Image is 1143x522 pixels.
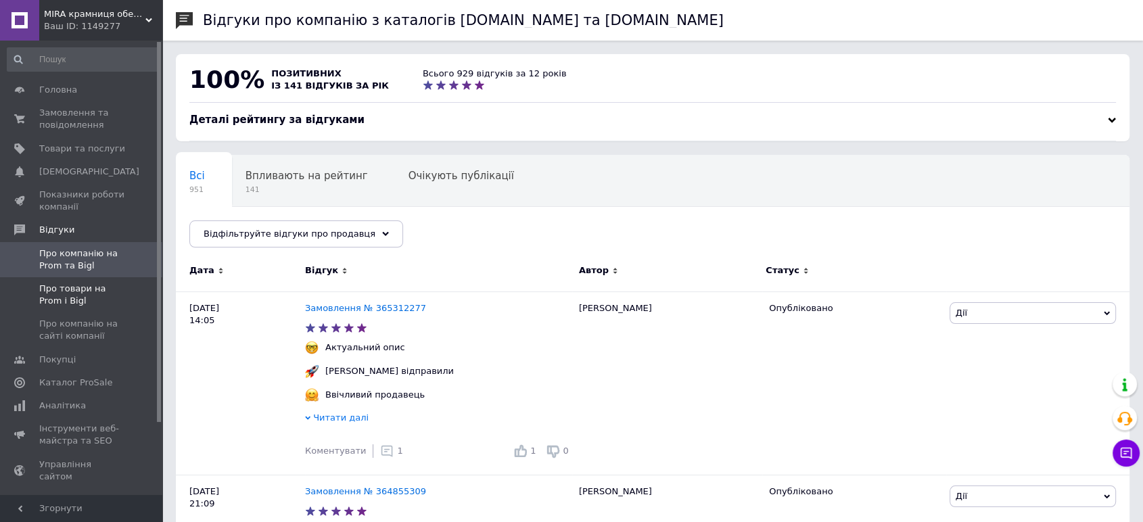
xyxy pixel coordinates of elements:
[39,354,76,366] span: Покупці
[189,113,1116,127] div: Деталі рейтингу за відгуками
[39,423,125,447] span: Інструменти веб-майстра та SEO
[39,283,125,307] span: Про товари на Prom і Bigl
[305,412,572,427] div: Читати далі
[313,412,369,423] span: Читати далі
[203,12,724,28] h1: Відгуки про компанію з каталогів [DOMAIN_NAME] та [DOMAIN_NAME]
[189,221,327,233] span: Опубліковані без комен...
[271,80,389,91] span: із 141 відгуків за рік
[579,264,609,277] span: Автор
[246,170,368,182] span: Впливають на рейтинг
[204,229,375,239] span: Відфільтруйте відгуки про продавця
[305,303,426,313] a: Замовлення № 365312277
[189,170,205,182] span: Всі
[271,68,342,78] span: позитивних
[44,8,145,20] span: MIRA крамниця оберегів
[322,365,457,377] div: [PERSON_NAME] відправили
[766,264,799,277] span: Статус
[305,445,366,457] div: Коментувати
[39,377,112,389] span: Каталог ProSale
[39,458,125,483] span: Управління сайтом
[769,302,939,314] div: Опубліковано
[563,446,569,456] span: 0
[305,446,366,456] span: Коментувати
[176,291,305,475] div: [DATE] 14:05
[176,207,354,258] div: Опубліковані без коментаря
[39,318,125,342] span: Про компанію на сайті компанії
[39,224,74,236] span: Відгуки
[39,107,125,131] span: Замовлення та повідомлення
[39,84,77,96] span: Головна
[39,189,125,213] span: Показники роботи компанії
[189,264,214,277] span: Дата
[44,20,162,32] div: Ваш ID: 1149277
[305,364,319,378] img: :rocket:
[189,66,264,93] span: 100%
[39,247,125,272] span: Про компанію на Prom та Bigl
[39,143,125,155] span: Товари та послуги
[397,446,402,456] span: 1
[305,486,426,496] a: Замовлення № 364855309
[380,444,402,458] div: 1
[7,47,159,72] input: Пошук
[956,491,967,501] span: Дії
[246,185,368,195] span: 141
[322,389,428,401] div: Ввічливий продавець
[39,494,125,518] span: Гаманець компанії
[409,170,514,182] span: Очікують публікації
[1113,440,1140,467] button: Чат з покупцем
[956,308,967,318] span: Дії
[305,264,338,277] span: Відгук
[530,446,536,456] span: 1
[423,68,567,80] div: Всього 929 відгуків за 12 років
[305,341,319,354] img: :nerd_face:
[572,291,762,475] div: [PERSON_NAME]
[305,388,319,402] img: :hugging_face:
[39,400,86,412] span: Аналітика
[322,341,409,354] div: Актуальний опис
[769,485,939,498] div: Опубліковано
[189,185,205,195] span: 951
[189,114,365,126] span: Деталі рейтингу за відгуками
[39,166,139,178] span: [DEMOGRAPHIC_DATA]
